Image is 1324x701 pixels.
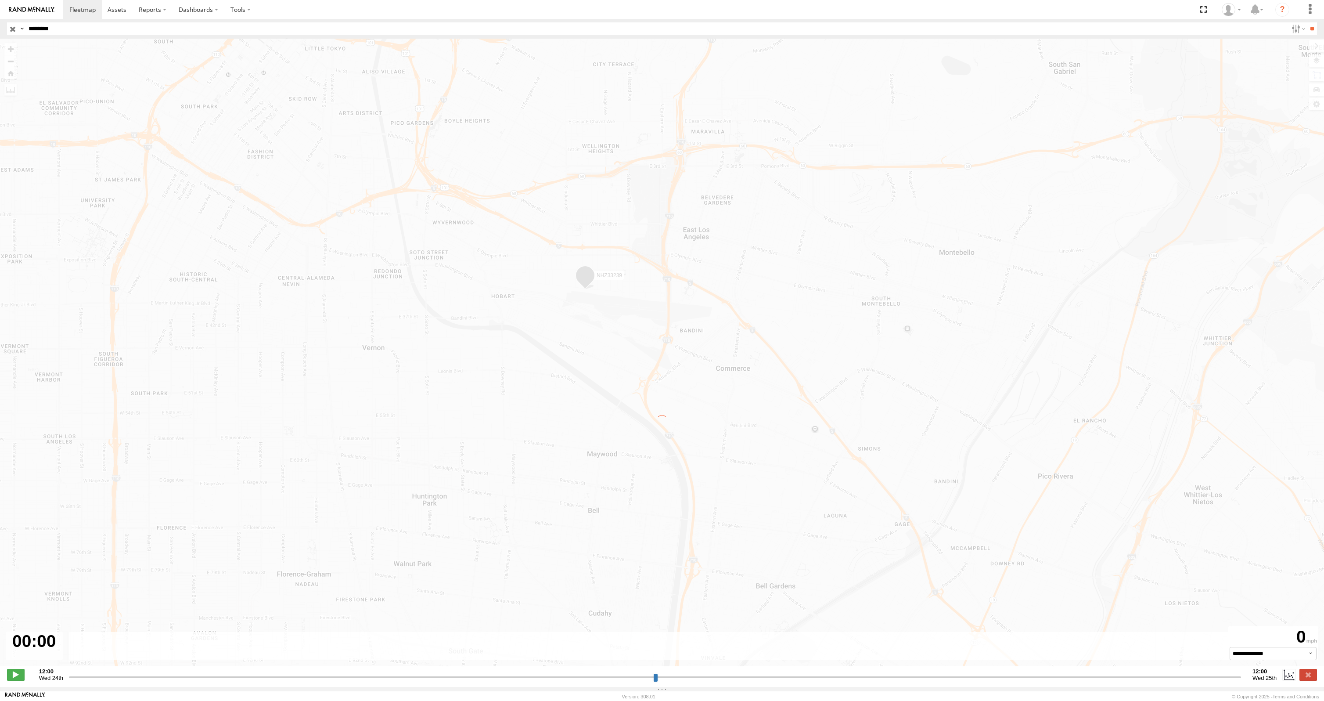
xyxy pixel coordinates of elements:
span: Wed 24th [39,675,63,681]
label: Close [1299,669,1317,680]
span: Wed 25th [1252,675,1277,681]
strong: 12:00 [1252,668,1277,675]
a: Terms and Conditions [1273,694,1319,699]
a: Visit our Website [5,692,45,701]
div: Zulema McIntosch [1219,3,1244,16]
div: 0 [1229,627,1317,647]
div: Version: 308.01 [622,694,655,699]
img: rand-logo.svg [9,7,54,13]
div: © Copyright 2025 - [1232,694,1319,699]
label: Search Query [18,22,25,35]
label: Search Filter Options [1288,22,1307,35]
label: Play/Stop [7,669,25,680]
i: ? [1275,3,1289,17]
strong: 12:00 [39,668,63,675]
